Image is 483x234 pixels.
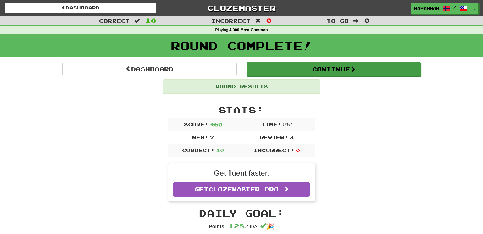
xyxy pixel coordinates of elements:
[173,182,310,197] a: GetClozemaster Pro
[209,224,226,229] strong: Points:
[229,222,245,230] span: 128
[247,62,421,77] button: Continue
[353,18,360,24] span: :
[327,18,349,24] span: To go
[211,18,251,24] span: Incorrect
[99,18,130,24] span: Correct
[260,134,288,140] span: Review:
[453,5,456,9] span: /
[163,80,320,94] div: Round Results
[253,147,294,153] span: Incorrect:
[5,3,156,13] a: Dashboard
[261,121,281,127] span: Time:
[210,121,222,127] span: + 60
[166,3,317,14] a: Clozemaster
[208,186,279,193] span: Clozemaster Pro
[62,62,237,76] a: Dashboard
[364,17,370,24] span: 0
[168,105,315,115] h2: Stats:
[2,39,481,52] h1: Round Complete!
[146,17,156,24] span: 10
[296,147,300,153] span: 0
[229,28,268,32] strong: 4,000 Most Common
[260,223,274,230] span: 🎉
[134,18,141,24] span: :
[192,134,208,140] span: New:
[411,3,470,14] a: havannah /
[168,208,315,218] h2: Daily Goal:
[290,134,294,140] span: 3
[173,168,310,179] p: Get fluent faster.
[229,223,257,229] span: / 10
[216,147,224,153] span: 10
[210,134,214,140] span: 7
[283,122,292,127] span: 0 : 57
[184,121,208,127] span: Score:
[414,5,439,11] span: havannah
[182,147,215,153] span: Correct:
[255,18,262,24] span: :
[266,17,272,24] span: 0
